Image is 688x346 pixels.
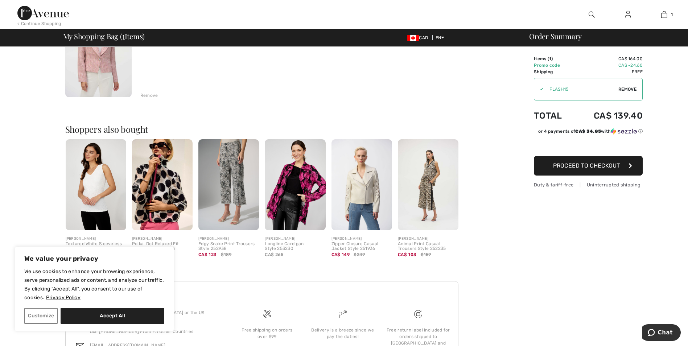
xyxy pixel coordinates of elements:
img: search the website [589,10,595,19]
div: Zipper Closure Casual Jacket Style 251936 [331,242,392,252]
div: [PERSON_NAME] [66,236,126,242]
div: Duty & tariff-free | Uninterrupted shipping [534,181,643,188]
div: ✔ [534,86,544,92]
td: CA$ -24.60 [573,62,643,69]
img: Zipper Closure Casual Jacket Style 251936 [331,139,392,230]
span: CA$ 34.85 [575,129,601,134]
div: Animal Print Casual Trousers Style 252235 [398,242,458,252]
span: Remove [618,86,636,92]
div: Longline Cardigan Style 253230 [265,242,325,252]
div: Delivery is a breeze since we pay the duties! [311,327,375,340]
span: CA$ 149 [331,252,350,257]
span: Proceed to Checkout [553,162,620,169]
td: Items ( ) [534,55,573,62]
div: Textured White Sleeveless Top Style 256266 [66,242,126,252]
td: Total [534,103,573,128]
h3: Questions or Comments? [76,291,448,298]
img: Animal Print Casual Trousers Style 252235 [398,139,458,230]
span: $159 [421,251,431,258]
td: CA$ 139.40 [573,103,643,128]
img: Longline Cardigan Style 253230 [265,139,325,230]
img: 1ère Avenue [17,6,69,20]
div: [PERSON_NAME] [132,236,193,242]
img: My Info [625,10,631,19]
div: or 4 payments ofCA$ 34.85withSezzle Click to learn more about Sezzle [534,128,643,137]
div: [PERSON_NAME] [265,236,325,242]
div: or 4 payments of with [538,128,643,135]
p: We value your privacy [24,254,164,263]
td: CA$ 164.00 [573,55,643,62]
span: $249 [354,251,365,258]
div: Order Summary [520,33,684,40]
div: Free shipping on orders over $99 [235,327,299,340]
a: 1 [646,10,682,19]
span: $189 [221,251,232,258]
div: [PERSON_NAME] [398,236,458,242]
span: 1 [671,11,673,18]
div: Edgy Snake Print Trousers Style 252938 [198,242,259,252]
span: 1 [122,31,125,40]
img: Polka-Dot Relaxed Fit Jacket Style 251123 [132,139,193,230]
p: Dial [PHONE_NUMBER] From All Other Countries [90,328,221,335]
button: Accept All [61,308,164,324]
a: Privacy Policy [46,294,81,301]
button: Proceed to Checkout [534,156,643,176]
p: We use cookies to enhance your browsing experience, serve personalized ads or content, and analyz... [24,267,164,302]
span: CAD [407,35,431,40]
div: [PERSON_NAME] [198,236,259,242]
img: Textured White Sleeveless Top Style 256266 [66,139,126,230]
iframe: PayPal-paypal [534,137,643,153]
input: Promo code [544,78,618,100]
span: CA$ 265 [265,252,283,257]
iframe: Opens a widget where you can chat to one of our agents [642,324,681,342]
h2: Shoppers also bought [65,125,464,133]
a: Sign In [619,10,637,19]
td: Shipping [534,69,573,75]
span: CA$ 123 [198,252,217,257]
span: My Shopping Bag ( Items) [63,33,145,40]
span: 1 [549,56,551,61]
span: CA$ 103 [398,252,416,257]
button: Customize [24,308,58,324]
td: Promo code [534,62,573,69]
span: EN [436,35,445,40]
div: We value your privacy [15,247,174,331]
img: Edgy Snake Print Trousers Style 252938 [198,139,259,230]
img: Free shipping on orders over $99 [414,310,422,318]
img: Delivery is a breeze since we pay the duties! [339,310,347,318]
img: Sezzle [611,128,637,135]
img: My Bag [661,10,667,19]
div: Polka-Dot Relaxed Fit Jacket Style 251123 [132,242,193,252]
img: Free shipping on orders over $99 [263,310,271,318]
div: Remove [140,92,158,99]
img: Canadian Dollar [407,35,419,41]
div: < Continue Shopping [17,20,61,27]
div: [PERSON_NAME] [331,236,392,242]
td: Free [573,69,643,75]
